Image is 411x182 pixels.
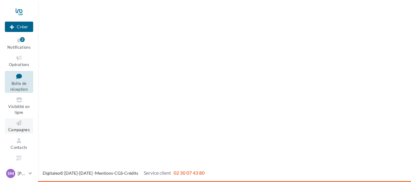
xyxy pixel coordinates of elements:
[43,170,205,176] span: © [DATE]-[DATE] - - -
[5,95,33,116] a: Visibilité en ligne
[5,136,33,151] a: Contacts
[20,37,25,42] div: 2
[5,22,33,32] div: Nouvelle campagne
[5,53,33,68] a: Opérations
[9,62,29,67] span: Opérations
[11,145,27,150] span: Contacts
[7,45,31,50] span: Notifications
[10,81,28,92] span: Boîte de réception
[174,170,205,176] span: 02 30 07 43 80
[5,36,33,51] button: Notifications 2
[5,118,33,133] a: Campagnes
[144,170,171,176] span: Service client
[8,127,30,132] span: Campagnes
[18,170,26,177] p: [PERSON_NAME]
[8,170,14,177] span: SM
[5,71,33,93] a: Boîte de réception
[43,170,60,176] a: Digitaleo
[5,168,33,179] a: SM [PERSON_NAME]
[7,162,31,167] span: Médiathèque
[114,170,123,176] a: CGS
[5,22,33,32] button: Créer
[5,153,33,168] a: Médiathèque
[124,170,138,176] a: Crédits
[8,104,30,115] span: Visibilité en ligne
[95,170,113,176] a: Mentions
